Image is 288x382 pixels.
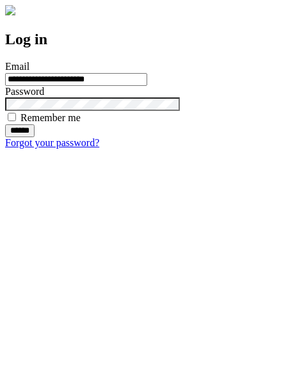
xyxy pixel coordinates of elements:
a: Forgot your password? [5,137,99,148]
h2: Log in [5,31,283,48]
label: Email [5,61,29,72]
label: Password [5,86,44,97]
img: logo-4e3dc11c47720685a147b03b5a06dd966a58ff35d612b21f08c02c0306f2b779.png [5,5,15,15]
label: Remember me [20,112,81,123]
